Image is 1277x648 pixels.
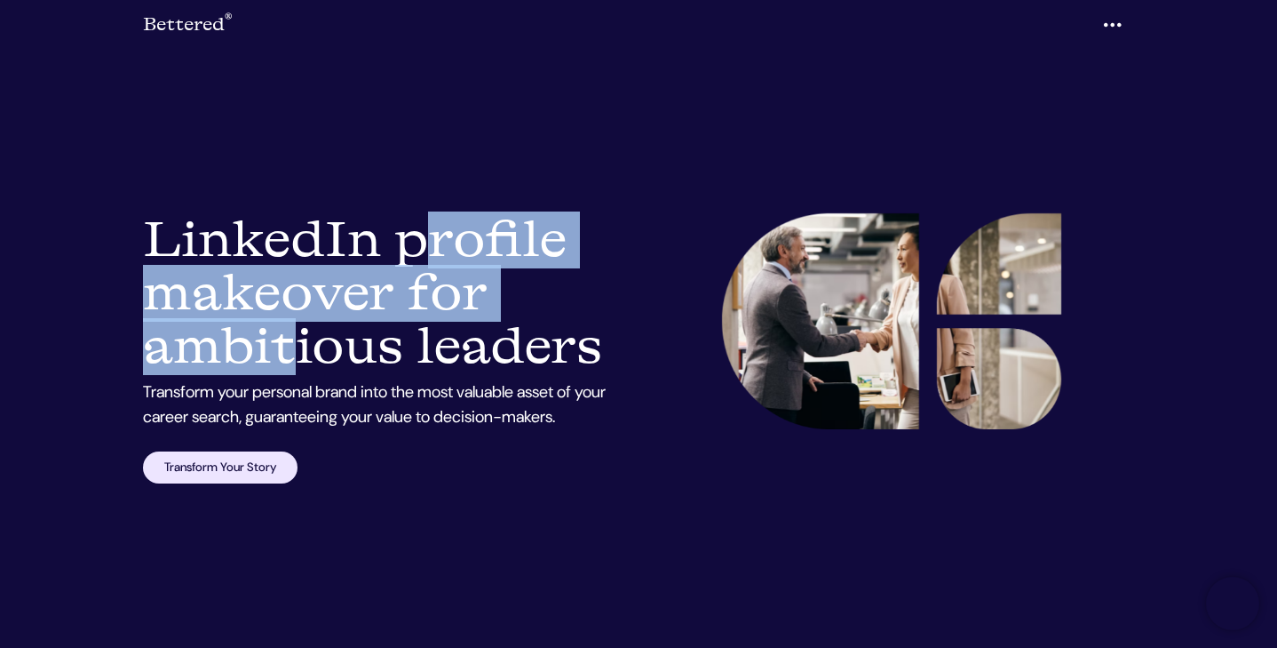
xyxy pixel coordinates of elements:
[143,7,232,43] a: Bettered®
[143,213,628,374] h1: LinkedIn profile makeover for ambitious leaders
[1206,577,1259,630] iframe: Brevo live chat
[225,12,232,28] sup: ®
[143,452,297,484] a: Transform Your Story
[722,213,1061,429] img: LinkedIn Profile Makeover
[143,380,628,429] p: Transform your personal brand into the most valuable asset of your career search, guaranteeing yo...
